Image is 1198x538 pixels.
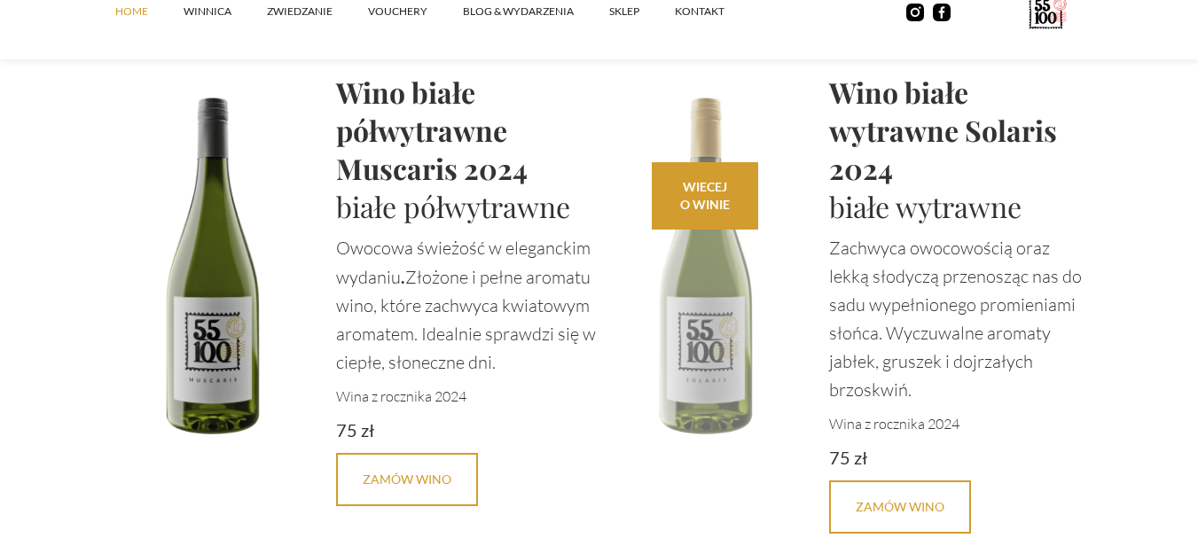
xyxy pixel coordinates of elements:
a: Zamów Wino [336,453,478,506]
h1: białe półwytrawne [336,187,599,225]
div: WIECEJ O WINIE [680,178,730,214]
div: 75 zł [829,443,1092,472]
p: Wina z rocznika 2024 [336,386,599,407]
p: Wina z rocznika 2024 [829,413,1092,434]
h1: Wino białe półwytrawne Muscaris 2024 [336,73,599,187]
div: 75 zł [336,416,599,444]
strong: . [401,266,405,287]
a: Zamów Wino [829,480,971,534]
h1: białe wytrawne [829,187,1092,225]
p: Zachwyca owocowością oraz lekką słodyczą przenosząc nas do sadu wypełnionego promieniami słońca. ... [829,234,1092,404]
p: Owocowa świeżość w eleganckim wydaniu Złożone i pełne aromatu wino, które zachwyca kwiatowym arom... [336,234,599,377]
h1: Wino białe wytrawne Solaris 2024 [829,73,1092,187]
